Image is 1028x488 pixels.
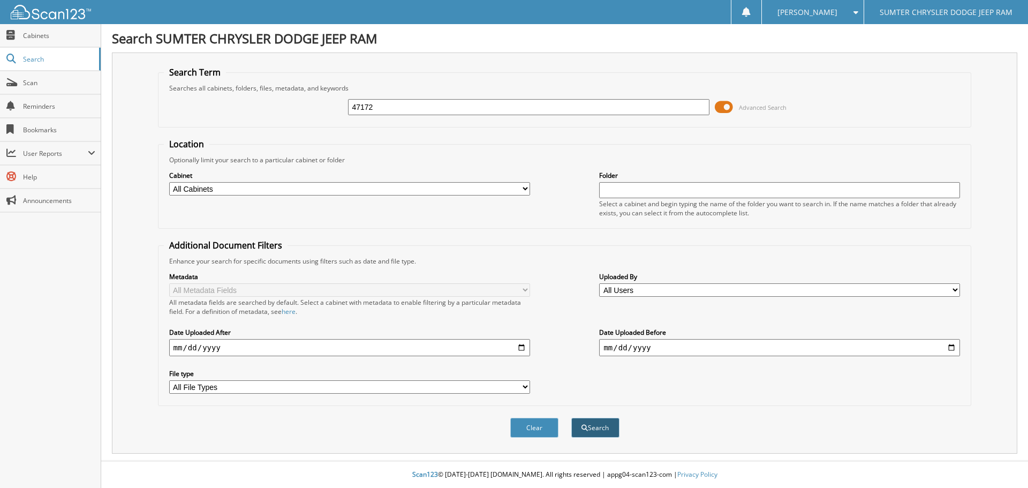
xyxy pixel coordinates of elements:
[112,29,1017,47] h1: Search SUMTER CHRYSLER DODGE JEEP RAM
[164,66,226,78] legend: Search Term
[169,272,530,281] label: Metadata
[23,78,95,87] span: Scan
[23,125,95,134] span: Bookmarks
[23,55,94,64] span: Search
[412,470,438,479] span: Scan123
[571,418,619,438] button: Search
[510,418,558,438] button: Clear
[599,328,960,337] label: Date Uploaded Before
[599,199,960,217] div: Select a cabinet and begin typing the name of the folder you want to search in. If the name match...
[23,102,95,111] span: Reminders
[599,171,960,180] label: Folder
[101,462,1028,488] div: © [DATE]-[DATE] [DOMAIN_NAME]. All rights reserved | appg04-scan123-com |
[164,155,966,164] div: Optionally limit your search to a particular cabinet or folder
[23,196,95,205] span: Announcements
[164,257,966,266] div: Enhance your search for specific documents using filters such as date and file type.
[974,437,1028,488] iframe: Chat Widget
[23,149,88,158] span: User Reports
[23,172,95,182] span: Help
[739,103,787,111] span: Advanced Search
[23,31,95,40] span: Cabinets
[164,84,966,93] div: Searches all cabinets, folders, files, metadata, and keywords
[164,138,209,150] legend: Location
[169,171,530,180] label: Cabinet
[169,339,530,356] input: start
[777,9,837,16] span: [PERSON_NAME]
[169,328,530,337] label: Date Uploaded After
[169,369,530,378] label: File type
[880,9,1012,16] span: SUMTER CHRYSLER DODGE JEEP RAM
[599,272,960,281] label: Uploaded By
[677,470,717,479] a: Privacy Policy
[599,339,960,356] input: end
[11,5,91,19] img: scan123-logo-white.svg
[164,239,288,251] legend: Additional Document Filters
[169,298,530,316] div: All metadata fields are searched by default. Select a cabinet with metadata to enable filtering b...
[282,307,296,316] a: here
